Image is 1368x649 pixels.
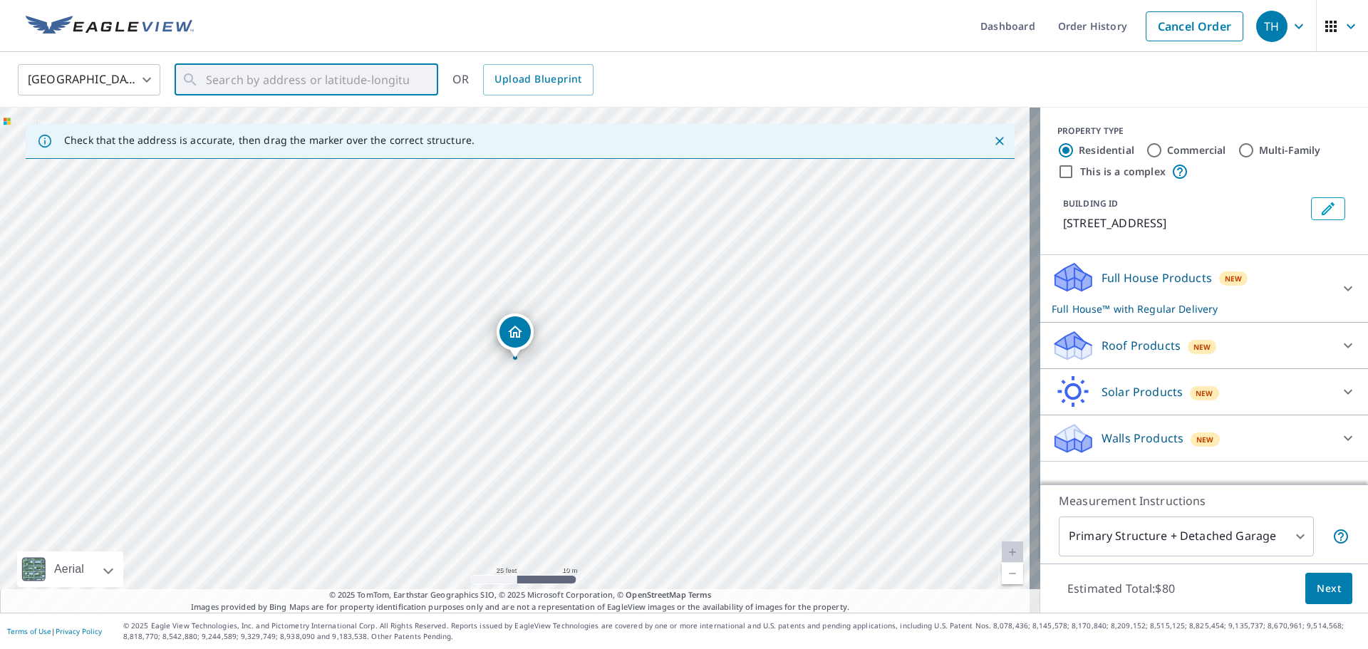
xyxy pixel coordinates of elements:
[1052,328,1357,363] div: Roof ProductsNew
[123,621,1361,642] p: © 2025 Eagle View Technologies, Inc. and Pictometry International Corp. All Rights Reserved. Repo...
[64,134,475,147] p: Check that the address is accurate, then drag the marker over the correct structure.
[329,589,712,601] span: © 2025 TomTom, Earthstar Geographics SIO, © 2025 Microsoft Corporation, ©
[1167,143,1226,157] label: Commercial
[1063,214,1305,232] p: [STREET_ADDRESS]
[1052,421,1357,455] div: Walls ProductsNew
[497,313,534,358] div: Dropped pin, building 1, Residential property, 674 N Montego St Nixa, MO 65714
[1059,492,1349,509] p: Measurement Instructions
[7,626,51,636] a: Terms of Use
[1196,388,1213,399] span: New
[1063,197,1118,209] p: BUILDING ID
[1102,337,1181,354] p: Roof Products
[206,60,409,100] input: Search by address or latitude-longitude
[1193,341,1211,353] span: New
[7,627,102,635] p: |
[17,551,123,587] div: Aerial
[26,16,194,37] img: EV Logo
[990,132,1009,150] button: Close
[688,589,712,600] a: Terms
[1059,516,1314,556] div: Primary Structure + Detached Garage
[1305,573,1352,605] button: Next
[50,551,88,587] div: Aerial
[452,64,594,95] div: OR
[1057,125,1351,137] div: PROPERTY TYPE
[483,64,593,95] a: Upload Blueprint
[1056,573,1186,604] p: Estimated Total: $80
[1102,269,1212,286] p: Full House Products
[1332,528,1349,545] span: Your report will include the primary structure and a detached garage if one exists.
[1196,434,1214,445] span: New
[18,60,160,100] div: [GEOGRAPHIC_DATA]
[1317,580,1341,598] span: Next
[1259,143,1321,157] label: Multi-Family
[56,626,102,636] a: Privacy Policy
[1052,301,1331,316] p: Full House™ with Regular Delivery
[1102,430,1183,447] p: Walls Products
[1080,165,1166,179] label: This is a complex
[626,589,685,600] a: OpenStreetMap
[1225,273,1243,284] span: New
[1079,143,1134,157] label: Residential
[1256,11,1287,42] div: TH
[1052,261,1357,316] div: Full House ProductsNewFull House™ with Regular Delivery
[1102,383,1183,400] p: Solar Products
[494,71,581,88] span: Upload Blueprint
[1311,197,1345,220] button: Edit building 1
[1002,563,1023,584] a: Current Level 20, Zoom Out
[1002,541,1023,563] a: Current Level 20, Zoom In Disabled
[1146,11,1243,41] a: Cancel Order
[1052,375,1357,409] div: Solar ProductsNew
